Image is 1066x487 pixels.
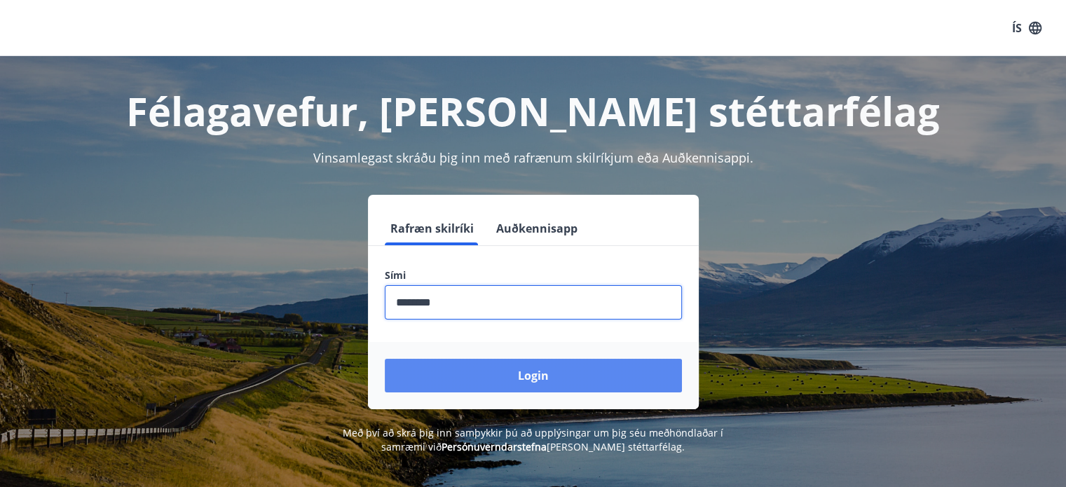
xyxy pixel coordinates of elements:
[385,268,682,282] label: Sími
[343,426,723,453] span: Með því að skrá þig inn samþykkir þú að upplýsingar um þig séu meðhöndlaðar í samræmi við [PERSON...
[46,84,1021,137] h1: Félagavefur, [PERSON_NAME] stéttarfélag
[385,359,682,392] button: Login
[442,440,547,453] a: Persónuverndarstefna
[1004,15,1049,41] button: ÍS
[491,212,583,245] button: Auðkennisapp
[313,149,753,166] span: Vinsamlegast skráðu þig inn með rafrænum skilríkjum eða Auðkennisappi.
[385,212,479,245] button: Rafræn skilríki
